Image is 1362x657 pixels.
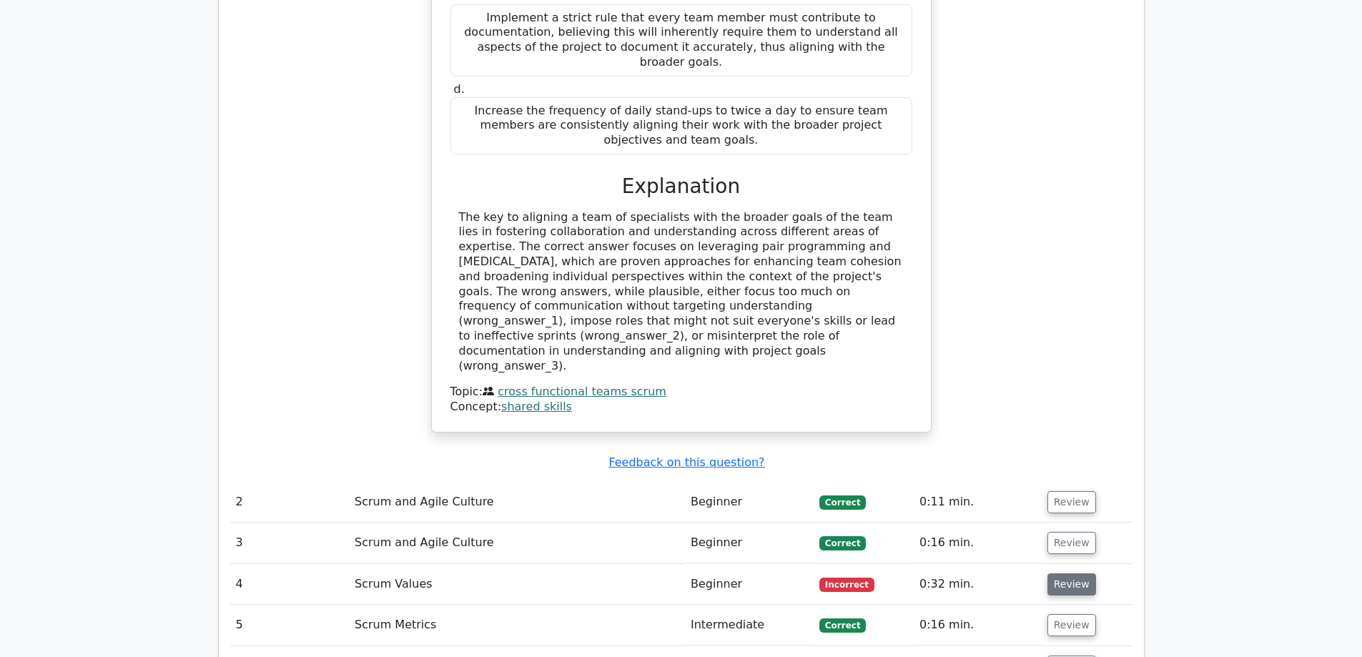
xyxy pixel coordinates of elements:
div: Concept: [450,400,912,415]
span: Correct [819,536,866,550]
h3: Explanation [459,174,904,199]
td: 2 [230,482,350,523]
td: Scrum Metrics [349,605,685,646]
span: d. [454,82,465,96]
a: shared skills [501,400,572,413]
td: Scrum and Agile Culture [349,523,685,563]
button: Review [1047,532,1096,554]
span: Correct [819,618,866,633]
td: 0:11 min. [914,482,1042,523]
td: Beginner [685,482,814,523]
td: 5 [230,605,350,646]
div: The key to aligning a team of specialists with the broader goals of the team lies in fostering co... [459,210,904,374]
td: Beginner [685,523,814,563]
td: Intermediate [685,605,814,646]
td: Beginner [685,564,814,605]
a: Feedback on this question? [608,455,764,469]
td: 3 [230,523,350,563]
div: Increase the frequency of daily stand-ups to twice a day to ensure team members are consistently ... [450,97,912,154]
button: Review [1047,573,1096,596]
td: 4 [230,564,350,605]
button: Review [1047,491,1096,513]
span: Correct [819,495,866,510]
a: cross functional teams scrum [498,385,666,398]
div: Implement a strict rule that every team member must contribute to documentation, believing this w... [450,4,912,76]
span: Incorrect [819,578,874,592]
td: 0:32 min. [914,564,1042,605]
div: Topic: [450,385,912,400]
button: Review [1047,614,1096,636]
td: Scrum and Agile Culture [349,482,685,523]
td: 0:16 min. [914,523,1042,563]
td: Scrum Values [349,564,685,605]
td: 0:16 min. [914,605,1042,646]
